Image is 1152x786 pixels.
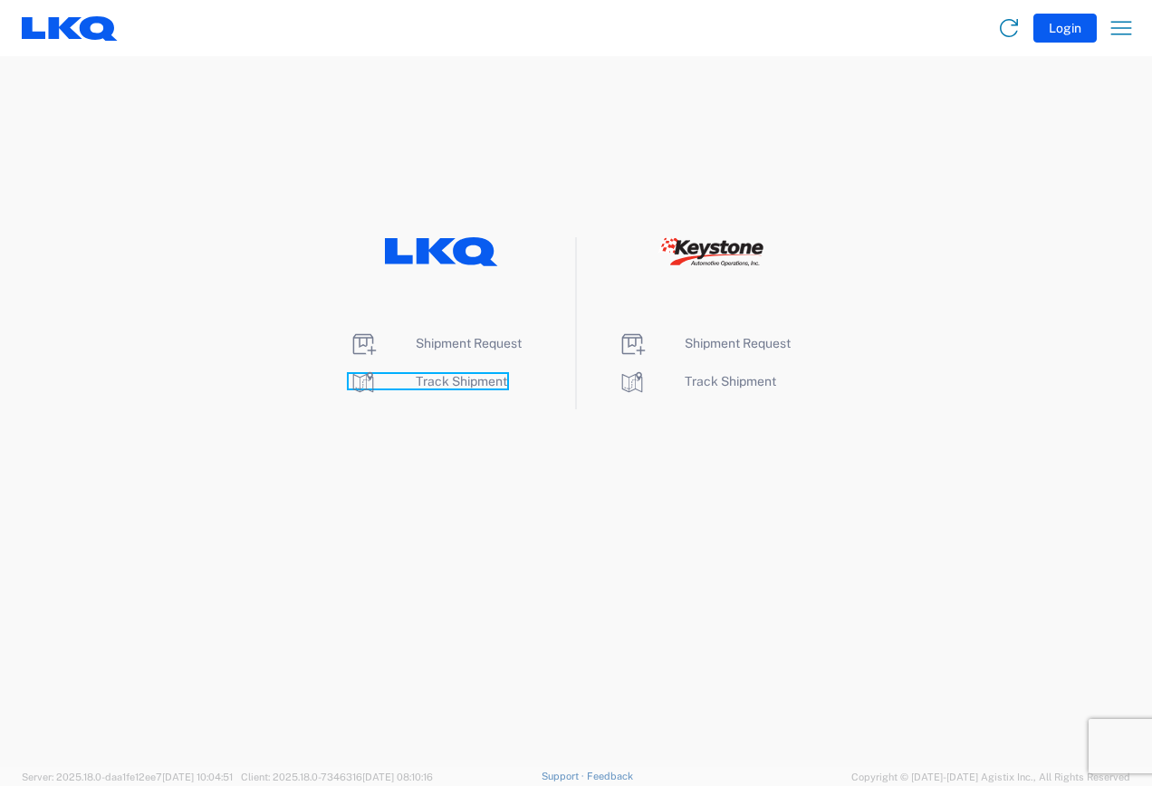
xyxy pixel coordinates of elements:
span: Server: 2025.18.0-daa1fe12ee7 [22,772,233,782]
a: Track Shipment [618,374,776,388]
span: Track Shipment [685,374,776,388]
span: Track Shipment [416,374,507,388]
span: Shipment Request [416,336,522,350]
button: Login [1033,14,1097,43]
a: Feedback [587,771,633,781]
span: Copyright © [DATE]-[DATE] Agistix Inc., All Rights Reserved [851,769,1130,785]
span: Shipment Request [685,336,791,350]
a: Shipment Request [618,336,791,350]
a: Track Shipment [349,374,507,388]
a: Support [542,771,587,781]
a: Shipment Request [349,336,522,350]
span: [DATE] 10:04:51 [162,772,233,782]
span: Client: 2025.18.0-7346316 [241,772,433,782]
span: [DATE] 08:10:16 [362,772,433,782]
